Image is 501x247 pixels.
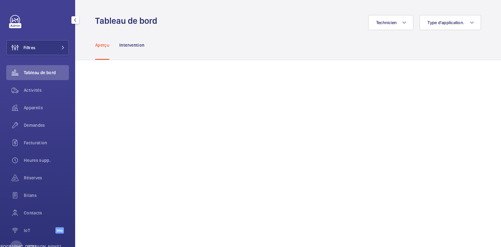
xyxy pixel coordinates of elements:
font: Filtres [23,45,35,50]
font: Appareils [24,105,43,110]
button: Technicien [368,15,414,30]
font: Technicien [376,20,397,25]
font: Facturation [24,140,47,145]
font: Activités [24,88,42,93]
font: Réserves [24,175,42,180]
button: Type d'application. [420,15,481,30]
font: IoT [24,228,30,233]
font: Bêta [57,229,63,232]
font: Heures supp. [24,158,51,163]
font: Aperçu [95,43,109,48]
font: Bilans [24,193,37,198]
font: Intervention [119,43,144,48]
button: Filtres [6,40,69,55]
font: Type d'application. [427,20,464,25]
font: Tableau de bord [95,15,157,26]
font: Contacts [24,210,42,215]
font: Demandes [24,123,45,128]
font: Tableau de bord [24,70,56,75]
